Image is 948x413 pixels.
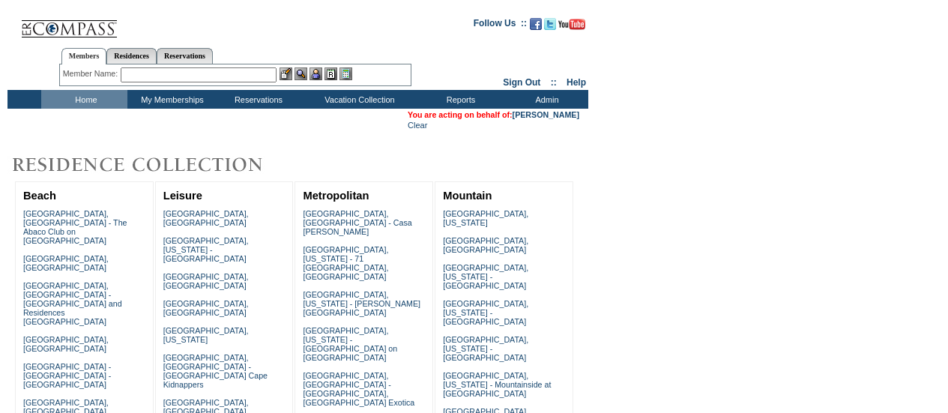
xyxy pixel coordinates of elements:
[303,290,420,317] a: [GEOGRAPHIC_DATA], [US_STATE] - [PERSON_NAME][GEOGRAPHIC_DATA]
[163,326,249,344] a: [GEOGRAPHIC_DATA], [US_STATE]
[303,371,414,407] a: [GEOGRAPHIC_DATA], [GEOGRAPHIC_DATA] - [GEOGRAPHIC_DATA], [GEOGRAPHIC_DATA] Exotica
[280,67,292,80] img: b_edit.gif
[157,48,213,64] a: Reservations
[20,7,118,38] img: Compass Home
[163,353,268,389] a: [GEOGRAPHIC_DATA], [GEOGRAPHIC_DATA] - [GEOGRAPHIC_DATA] Cape Kidnappers
[303,190,369,202] a: Metropolitan
[303,209,411,236] a: [GEOGRAPHIC_DATA], [GEOGRAPHIC_DATA] - Casa [PERSON_NAME]
[551,77,557,88] span: ::
[23,209,127,245] a: [GEOGRAPHIC_DATA], [GEOGRAPHIC_DATA] - The Abaco Club on [GEOGRAPHIC_DATA]
[513,110,579,119] a: [PERSON_NAME]
[7,22,19,23] img: i.gif
[567,77,586,88] a: Help
[503,77,540,88] a: Sign Out
[443,299,528,326] a: [GEOGRAPHIC_DATA], [US_STATE] - [GEOGRAPHIC_DATA]
[443,335,528,362] a: [GEOGRAPHIC_DATA], [US_STATE] - [GEOGRAPHIC_DATA]
[163,272,249,290] a: [GEOGRAPHIC_DATA], [GEOGRAPHIC_DATA]
[443,236,528,254] a: [GEOGRAPHIC_DATA], [GEOGRAPHIC_DATA]
[310,67,322,80] img: Impersonate
[23,281,122,326] a: [GEOGRAPHIC_DATA], [GEOGRAPHIC_DATA] - [GEOGRAPHIC_DATA] and Residences [GEOGRAPHIC_DATA]
[214,90,300,109] td: Reservations
[61,48,107,64] a: Members
[544,18,556,30] img: Follow us on Twitter
[127,90,214,109] td: My Memberships
[163,236,249,263] a: [GEOGRAPHIC_DATA], [US_STATE] - [GEOGRAPHIC_DATA]
[303,245,388,281] a: [GEOGRAPHIC_DATA], [US_STATE] - 71 [GEOGRAPHIC_DATA], [GEOGRAPHIC_DATA]
[163,299,249,317] a: [GEOGRAPHIC_DATA], [GEOGRAPHIC_DATA]
[443,371,551,398] a: [GEOGRAPHIC_DATA], [US_STATE] - Mountainside at [GEOGRAPHIC_DATA]
[303,326,397,362] a: [GEOGRAPHIC_DATA], [US_STATE] - [GEOGRAPHIC_DATA] on [GEOGRAPHIC_DATA]
[106,48,157,64] a: Residences
[163,190,202,202] a: Leisure
[300,90,416,109] td: Vacation Collection
[408,121,427,130] a: Clear
[295,67,307,80] img: View
[163,209,249,227] a: [GEOGRAPHIC_DATA], [GEOGRAPHIC_DATA]
[558,22,585,31] a: Subscribe to our YouTube Channel
[416,90,502,109] td: Reports
[23,335,109,353] a: [GEOGRAPHIC_DATA], [GEOGRAPHIC_DATA]
[474,16,527,34] td: Follow Us ::
[23,362,111,389] a: [GEOGRAPHIC_DATA] - [GEOGRAPHIC_DATA] - [GEOGRAPHIC_DATA]
[23,254,109,272] a: [GEOGRAPHIC_DATA], [GEOGRAPHIC_DATA]
[23,190,56,202] a: Beach
[443,209,528,227] a: [GEOGRAPHIC_DATA], [US_STATE]
[7,150,300,180] img: Destinations by Exclusive Resorts
[530,18,542,30] img: Become our fan on Facebook
[502,90,588,109] td: Admin
[324,67,337,80] img: Reservations
[339,67,352,80] img: b_calculator.gif
[558,19,585,30] img: Subscribe to our YouTube Channel
[530,22,542,31] a: Become our fan on Facebook
[63,67,121,80] div: Member Name:
[408,110,579,119] span: You are acting on behalf of:
[443,263,528,290] a: [GEOGRAPHIC_DATA], [US_STATE] - [GEOGRAPHIC_DATA]
[544,22,556,31] a: Follow us on Twitter
[443,190,492,202] a: Mountain
[41,90,127,109] td: Home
